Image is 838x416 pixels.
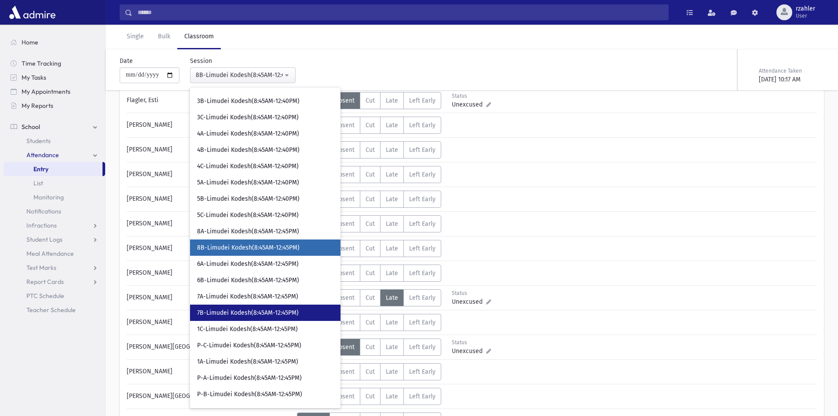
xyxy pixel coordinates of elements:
[297,240,441,257] div: AttTypes
[452,297,486,306] span: Unexcused
[386,269,398,277] span: Late
[366,343,375,351] span: Cut
[452,100,486,109] span: Unexcused
[7,4,58,21] img: AdmirePro
[22,74,46,81] span: My Tasks
[386,319,398,326] span: Late
[197,260,299,269] span: 6A-Limudei Kodesh(8:45AM-12:45PM)
[297,215,441,232] div: AttTypes
[4,99,105,113] a: My Reports
[386,368,398,376] span: Late
[452,92,491,100] div: Status
[366,171,375,178] span: Cut
[4,303,105,317] a: Teacher Schedule
[759,67,822,75] div: Attendance Taken
[122,215,297,232] div: [PERSON_NAME]
[122,92,297,109] div: Flagler, Esti
[452,346,486,356] span: Unexcused
[386,97,398,104] span: Late
[297,166,441,183] div: AttTypes
[366,121,375,129] span: Cut
[335,195,355,203] span: Absent
[26,151,59,159] span: Attendance
[4,232,105,247] a: Student Logs
[151,25,177,49] a: Bulk
[409,97,435,104] span: Left Early
[122,117,297,134] div: [PERSON_NAME]
[22,88,70,96] span: My Appointments
[297,92,441,109] div: AttTypes
[197,243,300,252] span: 8B-Limudei Kodesh(8:45AM-12:45PM)
[409,146,435,154] span: Left Early
[26,306,76,314] span: Teacher Schedule
[26,264,56,272] span: Test Marks
[4,134,105,148] a: Students
[122,339,297,356] div: [PERSON_NAME][GEOGRAPHIC_DATA]
[132,4,668,20] input: Search
[297,289,441,306] div: AttTypes
[409,245,435,252] span: Left Early
[197,129,299,138] span: 4A-Limudei Kodesh(8:45AM-12:40PM)
[335,171,355,178] span: Absent
[297,363,441,380] div: AttTypes
[409,195,435,203] span: Left Early
[196,70,283,80] div: 8B-Limudei Kodesh(8:45AM-12:45PM)
[190,67,296,83] button: 8B-Limudei Kodesh(8:45AM-12:45PM)
[335,220,355,228] span: Absent
[122,388,297,405] div: [PERSON_NAME][GEOGRAPHIC_DATA]
[297,314,441,331] div: AttTypes
[26,236,62,243] span: Student Logs
[366,146,375,154] span: Cut
[190,56,212,66] label: Session
[4,176,105,190] a: List
[409,121,435,129] span: Left Early
[197,309,299,317] span: 7B-Limudei Kodesh(8:45AM-12:45PM)
[452,289,491,297] div: Status
[4,56,105,70] a: Time Tracking
[197,357,298,366] span: 1A-Limudei Kodesh(8:45AM-12:45PM)
[386,146,398,154] span: Late
[26,207,61,215] span: Notifications
[122,240,297,257] div: [PERSON_NAME]
[26,292,64,300] span: PTC Schedule
[297,191,441,208] div: AttTypes
[386,220,398,228] span: Late
[197,97,300,106] span: 3B-Limudei Kodesh(8:45AM-12:40PM)
[335,146,355,154] span: Absent
[366,368,375,376] span: Cut
[297,388,441,405] div: AttTypes
[297,117,441,134] div: AttTypes
[297,141,441,158] div: AttTypes
[197,227,299,236] span: 8A-Limudei Kodesh(8:45AM-12:45PM)
[197,211,299,220] span: 5C-Limudei Kodesh(8:45AM-12:40PM)
[4,261,105,275] a: Test Marks
[366,294,375,302] span: Cut
[297,339,441,356] div: AttTypes
[4,275,105,289] a: Report Cards
[4,70,105,85] a: My Tasks
[197,113,299,122] span: 3C-Limudei Kodesh(8:45AM-12:40PM)
[386,195,398,203] span: Late
[409,319,435,326] span: Left Early
[197,195,300,203] span: 5B-Limudei Kodesh(8:45AM-12:40PM)
[335,121,355,129] span: Absent
[197,178,299,187] span: 5A-Limudei Kodesh(8:45AM-12:40PM)
[22,123,40,131] span: School
[26,250,74,258] span: Meal Attendance
[409,220,435,228] span: Left Early
[4,289,105,303] a: PTC Schedule
[4,35,105,49] a: Home
[796,12,815,19] span: User
[197,341,301,350] span: P-C-Limudei Kodesh(8:45AM-12:45PM)
[366,269,375,277] span: Cut
[122,363,297,380] div: [PERSON_NAME]
[452,339,491,346] div: Status
[335,393,355,400] span: Absent
[409,269,435,277] span: Left Early
[409,393,435,400] span: Left Early
[366,195,375,203] span: Cut
[335,294,355,302] span: Absent
[4,148,105,162] a: Attendance
[197,162,299,171] span: 4C-Limudei Kodesh(8:45AM-12:40PM)
[386,121,398,129] span: Late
